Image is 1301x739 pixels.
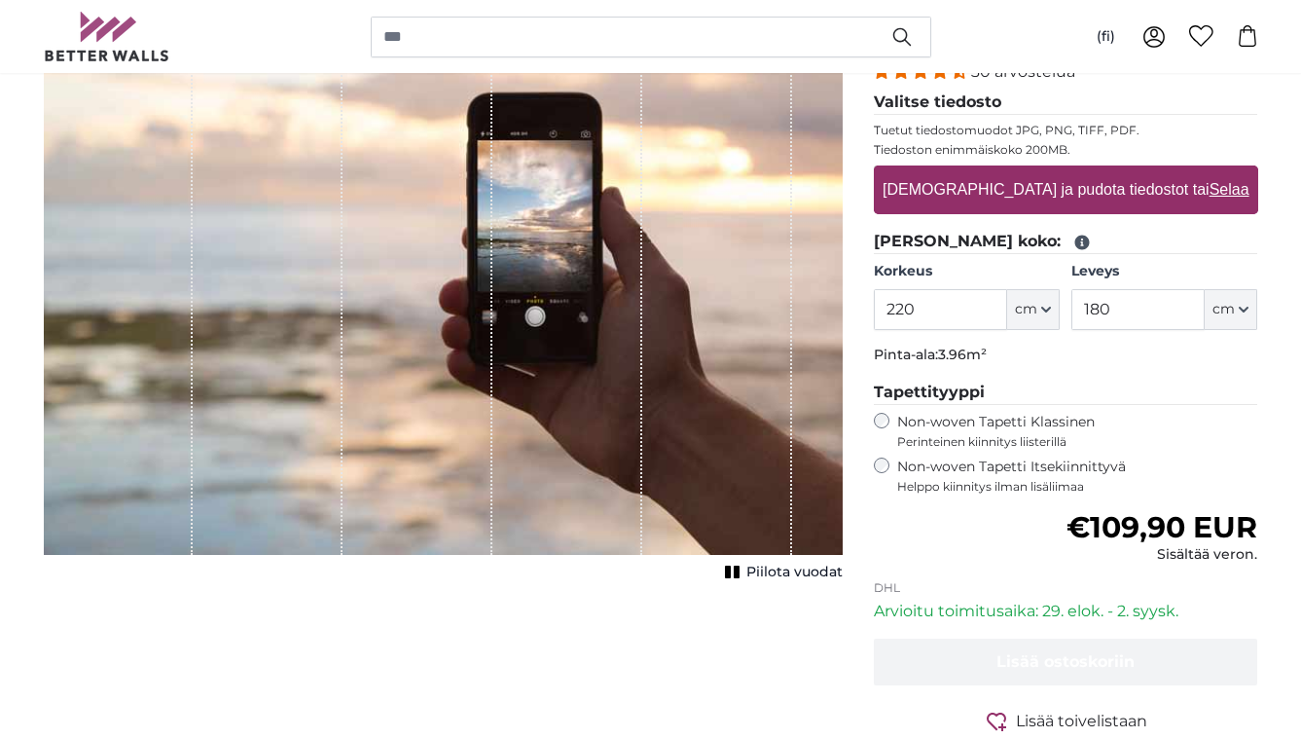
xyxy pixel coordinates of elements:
button: Piilota vuodat [719,559,843,586]
label: Non-woven Tapetti Itsekiinnittyvä [897,458,1258,495]
span: Piilota vuodat [746,563,843,582]
span: Lisää toivelistaan [1016,710,1147,733]
p: Arvioitu toimitusaika: 29. elok. - 2. syysk. [874,600,1258,623]
p: Tuetut tiedostomuodot JPG, PNG, TIFF, PDF. [874,123,1258,138]
button: cm [1205,289,1257,330]
legend: [PERSON_NAME] koko: [874,230,1258,254]
label: Non-woven Tapetti Klassinen [897,413,1258,450]
span: Perinteinen kiinnitys liisterillä [897,434,1258,450]
button: Lisää ostoskoriin [874,639,1258,685]
label: Leveys [1071,262,1257,281]
p: Pinta-ala: [874,346,1258,365]
legend: Valitse tiedosto [874,91,1258,115]
legend: Tapettityyppi [874,381,1258,405]
label: Korkeus [874,262,1060,281]
span: €109,90 EUR [1066,509,1257,545]
u: Selaa [1209,181,1248,198]
button: (fi) [1081,19,1131,55]
span: cm [1015,300,1037,319]
p: Tiedoston enimmäiskoko 200MB. [874,142,1258,158]
button: Lisää toivelistaan [874,709,1258,733]
div: Sisältää veron. [1066,545,1257,565]
span: Helppo kiinnitys ilman lisäliimaa [897,479,1258,495]
span: 3.96m² [938,346,987,363]
button: cm [1007,289,1060,330]
p: DHL [874,580,1258,596]
span: Lisää ostoskoriin [996,652,1135,671]
img: Betterwalls [44,12,170,61]
span: cm [1212,300,1235,319]
label: [DEMOGRAPHIC_DATA] ja pudota tiedostot tai [875,170,1256,209]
